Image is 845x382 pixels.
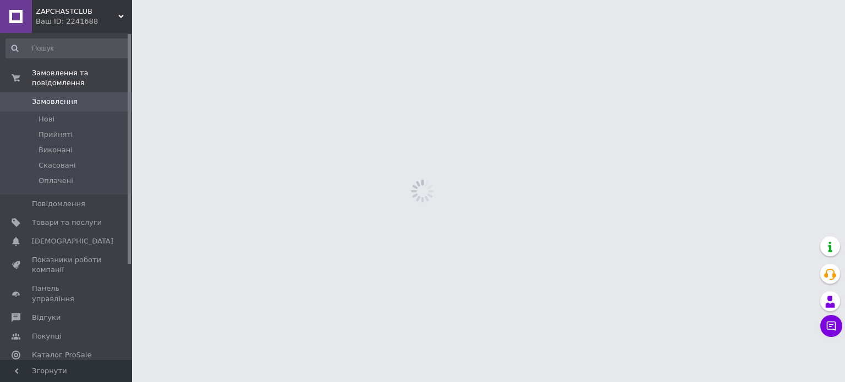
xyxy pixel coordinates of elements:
input: Пошук [6,38,130,58]
span: Панель управління [32,284,102,303]
span: Замовлення та повідомлення [32,68,132,88]
span: Оплачені [39,176,73,186]
span: Нові [39,114,54,124]
button: Чат з покупцем [820,315,842,337]
span: Повідомлення [32,199,85,209]
span: Прийняті [39,130,73,140]
span: Показники роботи компанії [32,255,102,275]
span: Замовлення [32,97,78,107]
div: Ваш ID: 2241688 [36,16,132,26]
span: Скасовані [39,160,76,170]
span: ZAPCHASTCLUB [36,7,118,16]
span: Виконані [39,145,73,155]
span: Покупці [32,331,62,341]
span: Відгуки [32,313,61,323]
span: Товари та послуги [32,218,102,228]
span: Каталог ProSale [32,350,91,360]
span: [DEMOGRAPHIC_DATA] [32,236,113,246]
